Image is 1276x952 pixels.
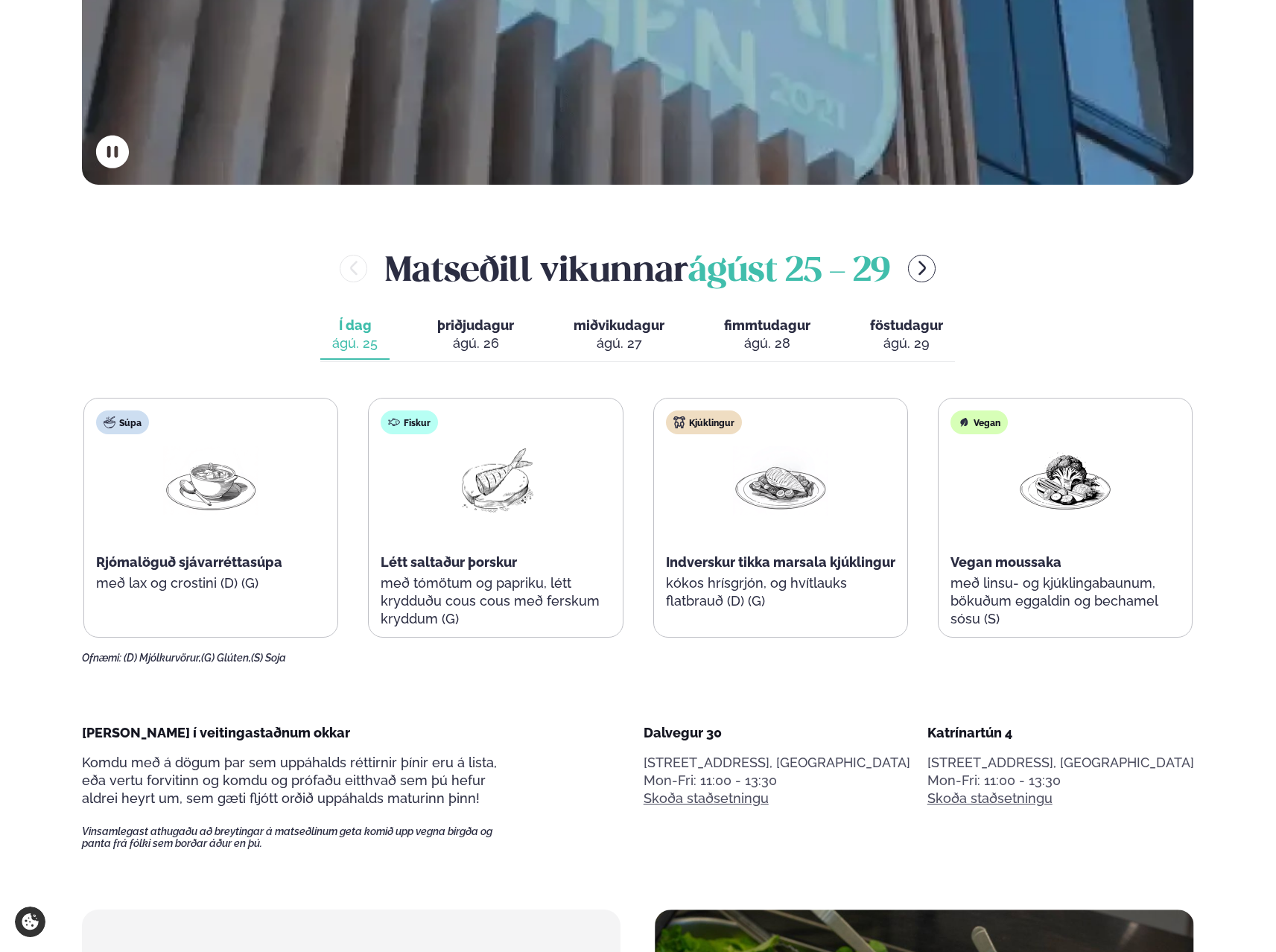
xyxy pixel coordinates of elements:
span: Vinsamlegast athugaðu að breytingar á matseðlinum geta komið upp vegna birgða og panta frá fólki ... [82,825,518,849]
p: með linsu- og kjúklingabaunum, bökuðum eggaldin og bechamel sósu (S) [950,574,1180,628]
span: þriðjudagur [437,317,514,333]
span: [PERSON_NAME] í veitingastaðnum okkar [82,725,350,740]
span: Indverskur tikka marsala kjúklingur [666,554,895,570]
span: Komdu með á dögum þar sem uppáhalds réttirnir þínir eru á lista, eða vertu forvitinn og komdu og ... [82,755,497,806]
img: soup.svg [104,416,115,428]
button: föstudagur ágú. 29 [858,311,955,360]
a: Skoða staðsetningu [644,790,769,807]
p: [STREET_ADDRESS], [GEOGRAPHIC_DATA] [644,754,910,772]
span: Í dag [332,317,378,334]
img: Fish.png [448,446,543,515]
span: Vegan moussaka [950,554,1061,570]
div: Dalvegur 30 [644,724,910,742]
a: Cookie settings [15,907,45,937]
div: ágú. 27 [574,334,664,352]
button: menu-btn-left [340,255,367,282]
p: með tómötum og papriku, létt krydduðu cous cous með ferskum kryddum (G) [381,574,610,628]
button: miðvikudagur ágú. 27 [562,311,676,360]
div: Súpa [96,410,149,434]
span: Létt saltaður þorskur [381,554,517,570]
div: Mon-Fri: 11:00 - 13:30 [644,772,910,790]
img: fish.svg [388,416,400,428]
span: fimmtudagur [724,317,810,333]
img: chicken.svg [673,416,685,428]
img: Vegan.png [1018,446,1113,515]
div: Kjúklingur [666,410,742,434]
div: Katrínartún 4 [927,724,1194,742]
span: ágúst 25 - 29 [688,256,890,288]
img: Vegan.svg [958,416,970,428]
div: Vegan [950,410,1008,434]
a: Skoða staðsetningu [927,790,1053,807]
p: með lax og crostini (D) (G) [96,574,326,592]
button: menu-btn-right [908,255,936,282]
span: (S) Soja [251,652,286,664]
button: Í dag ágú. 25 [320,311,390,360]
span: miðvikudagur [574,317,664,333]
span: Ofnæmi: [82,652,121,664]
div: ágú. 28 [724,334,810,352]
span: Rjómalöguð sjávarréttasúpa [96,554,282,570]
div: ágú. 26 [437,334,514,352]
p: [STREET_ADDRESS], [GEOGRAPHIC_DATA] [927,754,1194,772]
span: (D) Mjólkurvörur, [124,652,201,664]
div: ágú. 29 [870,334,943,352]
img: Chicken-breast.png [733,446,828,515]
div: Fiskur [381,410,438,434]
button: fimmtudagur ágú. 28 [712,311,822,360]
h2: Matseðill vikunnar [385,244,890,293]
img: Soup.png [163,446,258,515]
button: þriðjudagur ágú. 26 [425,311,526,360]
span: föstudagur [870,317,943,333]
p: kókos hrísgrjón, og hvítlauks flatbrauð (D) (G) [666,574,895,610]
div: ágú. 25 [332,334,378,352]
span: (G) Glúten, [201,652,251,664]
div: Mon-Fri: 11:00 - 13:30 [927,772,1194,790]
